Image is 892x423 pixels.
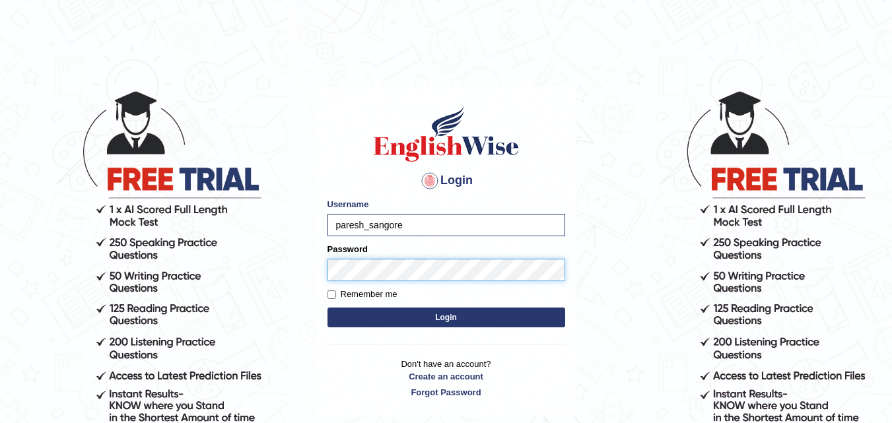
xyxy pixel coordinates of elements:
[327,198,369,211] label: Username
[327,370,565,383] a: Create an account
[327,290,336,299] input: Remember me
[327,358,565,399] p: Don't have an account?
[327,170,565,191] h4: Login
[327,308,565,327] button: Login
[327,288,397,301] label: Remember me
[327,386,565,399] a: Forgot Password
[327,243,368,255] label: Password
[371,104,522,164] img: Logo of English Wise sign in for intelligent practice with AI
